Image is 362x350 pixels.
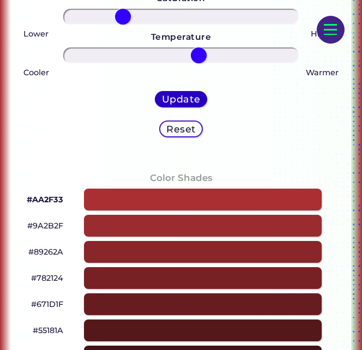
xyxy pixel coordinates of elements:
[151,32,211,42] strong: Temperature
[31,271,63,285] p: #782124
[27,193,63,206] p: #AA2F33
[27,219,63,232] p: #9A2B2F
[162,94,200,104] h5: Update
[28,245,63,258] p: #89262A
[31,298,63,311] p: #671D1F
[23,27,49,40] p: Lower
[150,170,213,186] h4: Color Shades
[33,324,63,337] p: #55181A
[23,66,49,79] p: Cooler
[311,27,339,40] p: Higher
[166,124,196,134] h5: Reset
[306,66,339,79] p: Warmer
